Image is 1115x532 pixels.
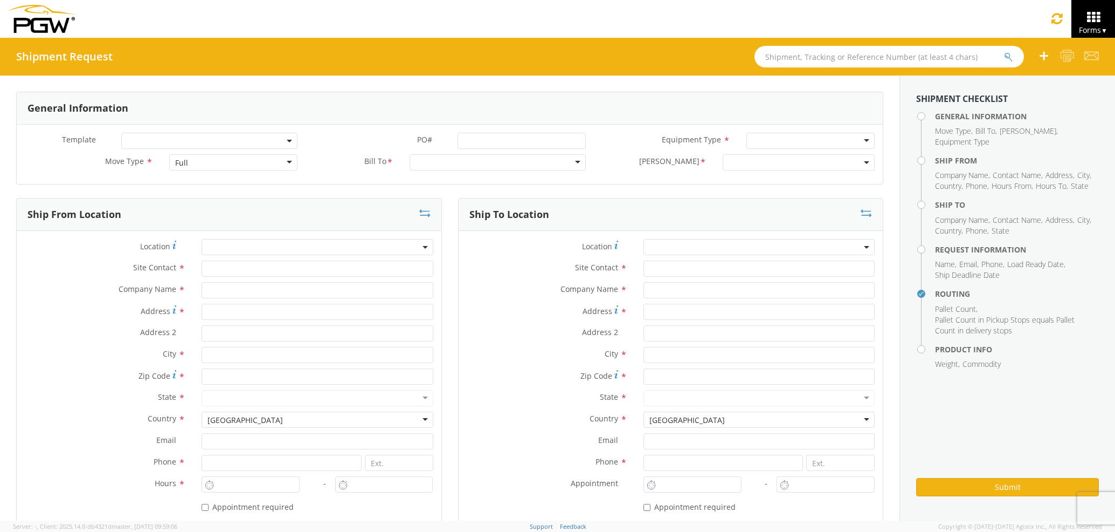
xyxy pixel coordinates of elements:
[590,413,618,424] span: Country
[935,304,978,315] li: ,
[992,181,1031,191] span: Hours From
[1077,170,1091,181] li: ,
[417,134,432,145] span: PO#
[158,392,176,402] span: State
[155,478,176,488] span: Hours
[981,259,1003,269] span: Phone
[1045,215,1073,225] span: Address
[595,456,618,467] span: Phone
[935,215,990,226] li: ,
[935,226,963,236] li: ,
[1045,215,1075,226] li: ,
[141,306,170,316] span: Address
[365,455,433,471] input: Ext.
[959,259,977,269] span: Email
[916,478,1099,496] button: Submit
[469,209,549,220] h3: Ship To Location
[643,504,650,511] input: Appointment required
[207,415,283,426] div: [GEOGRAPHIC_DATA]
[966,181,989,192] li: ,
[993,170,1041,180] span: Contact Name
[935,226,961,236] span: Country
[935,112,1099,120] h4: General Information
[1045,170,1075,181] li: ,
[754,46,1024,67] input: Shipment, Tracking or Reference Number (at least 4 chars)
[935,156,1099,165] h4: Ship From
[662,134,721,145] span: Equipment Type
[806,455,875,471] input: Ext.
[935,359,958,369] span: Weight
[364,156,386,168] span: Bill To
[156,435,176,445] span: Email
[975,126,995,136] span: Bill To
[992,181,1033,192] li: ,
[600,392,618,402] span: State
[935,181,961,191] span: Country
[13,522,38,530] span: Server: -
[202,500,296,513] label: Appointment required
[530,522,553,530] a: Support
[112,522,177,530] span: master, [DATE] 09:59:06
[935,170,990,181] li: ,
[935,201,1099,209] h4: Ship To
[935,137,989,147] span: Equipment Type
[582,241,612,251] span: Location
[935,315,1075,336] span: Pallet Count in Pickup Stops equals Pallet Count in delivery stops
[560,284,618,294] span: Company Name
[916,93,1008,105] strong: Shipment Checklist
[1079,25,1107,35] span: Forms
[1007,259,1064,269] span: Load Ready Date
[138,371,170,381] span: Zip Code
[1036,181,1068,192] li: ,
[27,103,128,114] h3: General Information
[935,215,988,225] span: Company Name
[40,522,177,530] span: Client: 2025.14.0-db4321d
[163,349,176,359] span: City
[105,156,144,166] span: Move Type
[1000,126,1058,137] li: ,
[966,181,987,191] span: Phone
[966,226,987,236] span: Phone
[1077,215,1090,225] span: City
[1077,215,1091,226] li: ,
[1000,126,1056,136] span: [PERSON_NAME]
[580,371,612,381] span: Zip Code
[1045,170,1073,180] span: Address
[935,170,988,180] span: Company Name
[8,5,75,33] img: pgw-form-logo-1aaa8060b1cc70fad034.png
[605,349,618,359] span: City
[639,156,700,168] span: Bill Code
[993,215,1043,226] li: ,
[175,158,188,168] div: Full
[16,51,113,63] h4: Shipment Request
[140,241,170,251] span: Location
[935,359,960,370] li: ,
[643,520,853,530] span: The appointment will be scheduled by the truckload team
[140,327,176,337] span: Address 2
[148,413,176,424] span: Country
[643,500,738,513] label: Appointment required
[1036,181,1066,191] span: Hours To
[935,345,1099,353] h4: Product Info
[119,284,176,294] span: Company Name
[62,134,96,145] span: Template
[935,290,1099,298] h4: Routing
[966,226,989,236] li: ,
[133,262,176,272] span: Site Contact
[582,327,618,337] span: Address 2
[1071,181,1089,191] span: State
[993,215,1041,225] span: Contact Name
[560,522,586,530] a: Feedback
[1077,170,1090,180] span: City
[765,478,767,488] span: -
[992,226,1009,236] span: State
[323,478,326,488] span: -
[935,270,1000,280] span: Ship Deadline Date
[935,126,971,136] span: Move Type
[935,304,976,314] span: Pallet Count
[962,359,1001,369] span: Commodity
[1101,26,1107,35] span: ▼
[575,262,618,272] span: Site Contact
[981,259,1005,270] li: ,
[935,126,973,137] li: ,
